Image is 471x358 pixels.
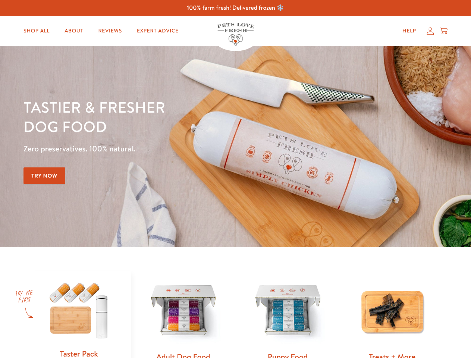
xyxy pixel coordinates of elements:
p: Zero preservatives. 100% natural. [23,142,306,156]
h1: Tastier & fresher dog food [23,97,306,136]
a: Expert Advice [131,23,185,38]
a: Reviews [92,23,128,38]
a: Try Now [23,167,65,184]
a: Help [396,23,422,38]
img: Pets Love Fresh [217,23,254,45]
a: Shop All [18,23,56,38]
a: About [59,23,89,38]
